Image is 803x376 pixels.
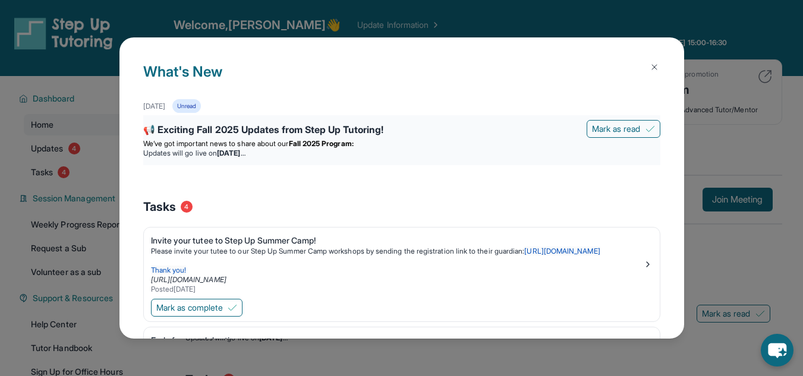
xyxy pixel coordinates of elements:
span: 4 [181,201,193,213]
button: Mark as complete [151,299,243,317]
div: Posted [DATE] [151,285,643,294]
li: Updates will go live on [143,148,660,158]
strong: [DATE] [217,148,245,157]
h1: What's New [143,61,660,99]
button: chat-button [761,334,793,366]
a: [URL][DOMAIN_NAME] [151,275,226,284]
img: Mark as read [645,124,655,134]
div: Unread [172,99,201,113]
span: Tasks [143,198,176,215]
div: [DATE] [143,102,165,111]
div: Invite your tutee to Step Up Summer Camp! [151,235,643,247]
img: Close Icon [650,62,659,72]
p: Please invite your tutee to our Step Up Summer Camp workshops by sending the registration link to... [151,247,643,256]
span: Mark as complete [156,302,223,314]
button: Mark as read [587,120,660,138]
span: Mark as read [592,123,641,135]
span: Thank you! [151,266,187,274]
a: Invite your tutee to Step Up Summer Camp!Please invite your tutee to our Step Up Summer Camp work... [144,228,660,296]
img: Mark as complete [228,303,237,312]
span: We’ve got important news to share about our [143,139,289,148]
strong: Fall 2025 Program: [289,139,354,148]
div: End of year celebration [151,334,643,346]
div: 📢 Exciting Fall 2025 Updates from Step Up Tutoring! [143,122,660,139]
a: [URL][DOMAIN_NAME] [524,247,600,255]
